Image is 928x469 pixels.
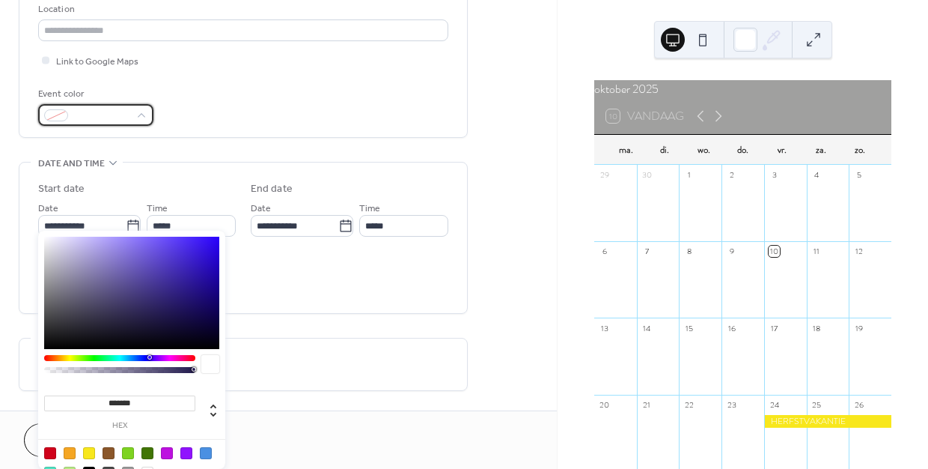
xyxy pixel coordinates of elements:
[683,399,695,411] div: 22
[641,169,653,181] div: 30
[141,447,153,459] div: #417505
[38,1,445,17] div: Location
[726,246,737,257] div: 9
[853,322,864,333] div: 19
[359,201,380,217] span: Time
[853,246,864,257] div: 12
[147,201,168,217] span: Time
[769,322,780,333] div: 17
[56,54,138,70] span: Link to Google Maps
[802,135,840,165] div: za.
[83,447,95,459] div: #F8E71C
[811,246,822,257] div: 11
[683,246,695,257] div: 8
[683,322,695,333] div: 15
[641,399,653,411] div: 21
[811,322,822,333] div: 18
[251,201,271,217] span: Date
[180,447,192,459] div: #9013FE
[38,86,150,102] div: Event color
[44,422,195,430] label: hex
[103,447,115,459] div: #8B572A
[811,169,822,181] div: 4
[599,169,610,181] div: 29
[641,322,653,333] div: 14
[769,246,780,257] div: 10
[594,80,891,98] div: oktober 2025
[726,399,737,411] div: 23
[251,181,293,197] div: End date
[853,169,864,181] div: 5
[683,169,695,181] div: 1
[684,135,723,165] div: wo.
[641,246,653,257] div: 7
[64,447,76,459] div: #F5A623
[726,322,737,333] div: 16
[764,415,891,428] div: HERFSTVAKANTIE
[38,201,58,217] span: Date
[599,246,610,257] div: 6
[24,423,116,457] button: Cancel
[769,399,780,411] div: 24
[811,399,822,411] div: 25
[599,322,610,333] div: 13
[122,447,134,459] div: #7ED321
[161,447,173,459] div: #BD10E0
[840,135,879,165] div: zo.
[763,135,802,165] div: vr.
[645,135,684,165] div: di.
[606,135,645,165] div: ma.
[44,447,56,459] div: #D0021B
[38,156,105,172] span: Date and time
[723,135,762,165] div: do.
[769,169,780,181] div: 3
[853,399,864,411] div: 26
[726,169,737,181] div: 2
[599,399,610,411] div: 20
[38,181,85,197] div: Start date
[200,447,212,459] div: #4A90E2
